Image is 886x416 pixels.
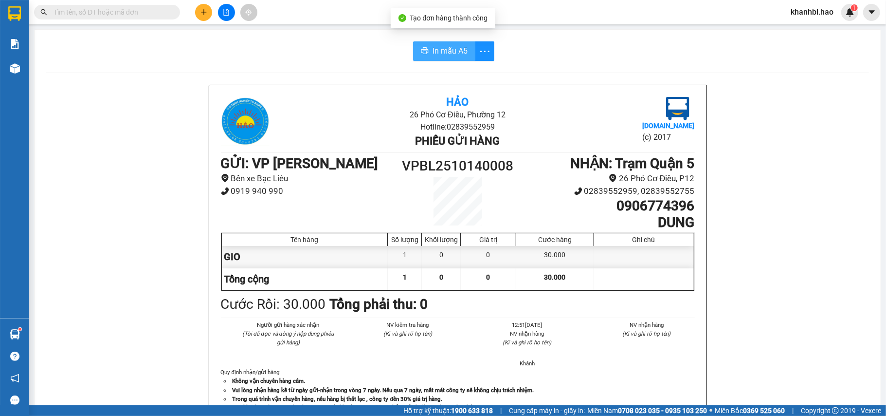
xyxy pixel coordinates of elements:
sup: 1 [851,4,858,11]
span: question-circle [10,352,19,361]
span: message [10,396,19,405]
b: NHẬN : Trạm Quận 5 [571,155,695,171]
span: In mẫu A5 [433,45,468,57]
h1: 0906774396 [517,198,694,214]
div: Cước hàng [519,236,591,244]
span: plus [200,9,207,16]
i: (Kí và ghi rõ họ tên) [383,330,432,337]
li: 26 Phó Cơ Điều, Phường 12 [91,24,407,36]
span: printer [421,47,429,56]
li: Người gửi hàng xác nhận [240,321,337,329]
div: Quy định nhận/gửi hàng : [221,368,695,412]
div: GIO [222,246,388,268]
strong: Trong quá trình vận chuyển hàng, nếu hàng bị thất lạc , công ty đền 30% giá trị hàng. [233,396,443,402]
div: 0 [422,246,461,268]
strong: 1900 633 818 [451,407,493,415]
li: Hotline: 02839552959 [91,36,407,48]
li: NV nhận hàng [479,329,576,338]
span: environment [609,174,617,182]
strong: 0708 023 035 - 0935 103 250 [618,407,707,415]
b: Phiếu gửi hàng [415,135,500,147]
i: (Kí và ghi rõ họ tên) [503,339,551,346]
img: logo.jpg [666,97,689,120]
div: 1 [388,246,422,268]
span: Miền Bắc [715,405,785,416]
img: logo-vxr [8,6,21,21]
h1: DUNG [517,214,694,231]
button: more [475,41,494,61]
li: NV nhận hàng [598,321,695,329]
li: 26 Phó Cơ Điều, Phường 12 [300,109,615,121]
button: aim [240,4,257,21]
strong: 0369 525 060 [743,407,785,415]
span: | [500,405,502,416]
span: | [792,405,794,416]
h1: VPBL2510140008 [398,155,517,177]
b: Hảo [446,96,469,108]
span: caret-down [868,8,876,17]
span: 0 [487,273,490,281]
span: file-add [223,9,230,16]
button: printerIn mẫu A5 [413,41,475,61]
div: Khối lượng [424,236,458,244]
b: GỬI : VP [PERSON_NAME] [221,155,379,171]
span: 0 [439,273,443,281]
div: 0 [461,246,516,268]
span: Hỗ trợ kỹ thuật: [403,405,493,416]
span: 30.000 [544,273,565,281]
span: 1 [852,4,856,11]
span: more [475,45,494,57]
div: 30.000 [516,246,594,268]
li: 0919 940 990 [221,185,398,198]
b: [DOMAIN_NAME] [642,122,694,130]
li: 26 Phó Cơ Điều, P12 [517,172,694,185]
b: GỬI : VP [PERSON_NAME] [12,71,170,87]
li: Hotline: 02839552959 [300,121,615,133]
sup: 1 [18,328,21,331]
span: Tạo đơn hàng thành công [410,14,488,22]
span: phone [574,187,582,195]
div: Giá trị [463,236,513,244]
input: Tìm tên, số ĐT hoặc mã đơn [54,7,168,18]
img: warehouse-icon [10,329,20,340]
span: aim [245,9,252,16]
li: Khánh [479,359,576,368]
img: logo.jpg [221,97,270,146]
button: caret-down [863,4,880,21]
li: 12:51[DATE] [479,321,576,329]
b: Tổng phải thu: 0 [330,296,428,312]
li: (c) 2017 [642,131,694,143]
button: file-add [218,4,235,21]
span: 1 [403,273,407,281]
span: ⚪️ [709,409,712,413]
div: Ghi chú [597,236,691,244]
i: (Tôi đã đọc và đồng ý nộp dung phiếu gửi hàng) [242,330,334,346]
strong: Quý khách vui lòng xem lại thông tin trước khi rời quầy. Nếu có thắc mắc hoặc cần hỗ trợ liên hệ ... [233,404,512,411]
img: logo.jpg [12,12,61,61]
div: Tên hàng [224,236,385,244]
span: check-circle [398,14,406,22]
strong: Không vận chuyển hàng cấm. [233,378,306,384]
div: Cước Rồi : 30.000 [221,294,326,315]
span: copyright [832,407,839,414]
span: notification [10,374,19,383]
div: Số lượng [390,236,419,244]
img: icon-new-feature [846,8,854,17]
span: khanhbl.hao [783,6,841,18]
img: warehouse-icon [10,63,20,74]
i: (Kí và ghi rõ họ tên) [622,330,671,337]
span: search [40,9,47,16]
span: Miền Nam [587,405,707,416]
li: NV kiểm tra hàng [360,321,456,329]
button: plus [195,4,212,21]
span: environment [221,174,229,182]
span: phone [221,187,229,195]
strong: Vui lòng nhận hàng kể từ ngày gửi-nhận trong vòng 7 ngày. Nếu qua 7 ngày, mất mát công ty sẽ khôn... [233,387,534,394]
img: solution-icon [10,39,20,49]
li: Bến xe Bạc Liêu [221,172,398,185]
span: Tổng cộng [224,273,270,285]
li: 02839552959, 02839552755 [517,185,694,198]
span: Cung cấp máy in - giấy in: [509,405,585,416]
